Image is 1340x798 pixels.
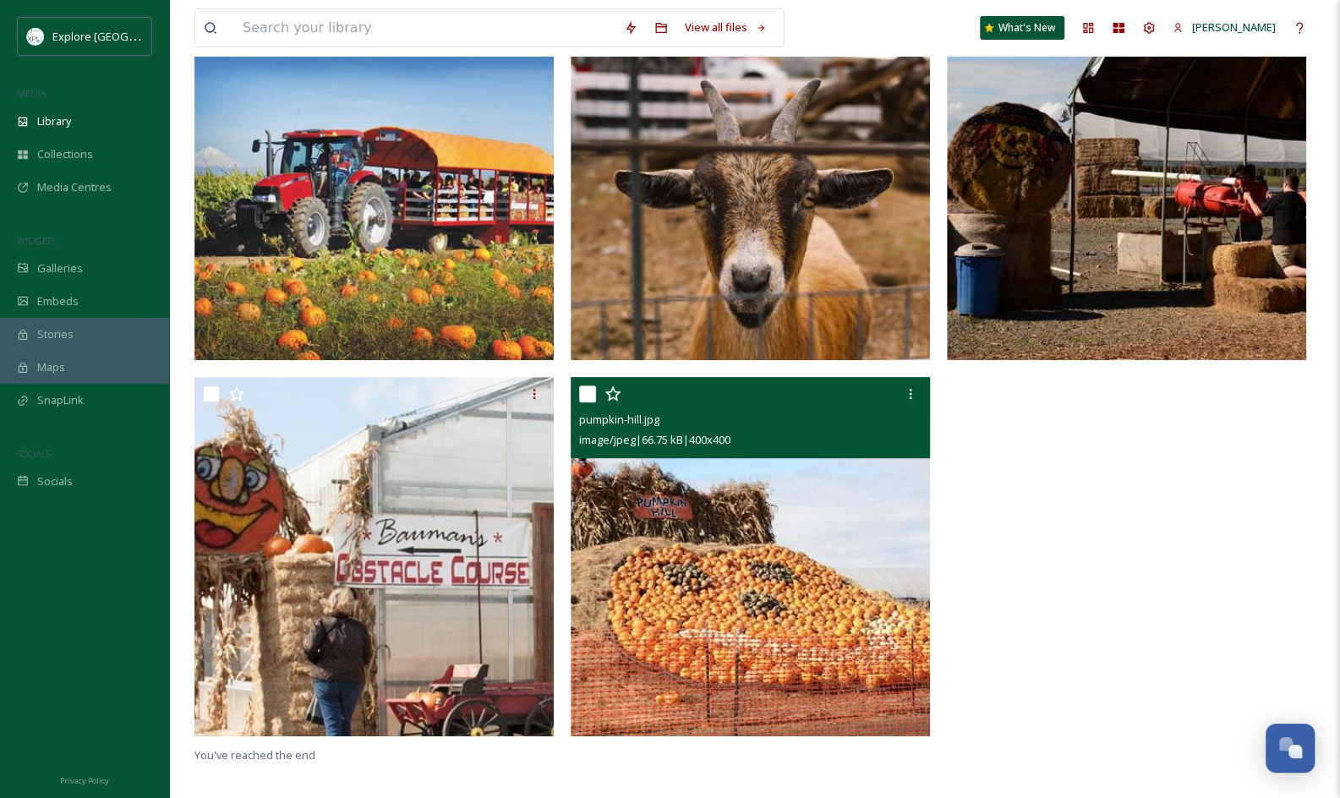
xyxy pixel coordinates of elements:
a: View all files [676,11,775,44]
input: Search your library [234,9,615,46]
img: animal-petting-zoo-baumans.jpg [571,1,930,360]
span: Privacy Policy [60,775,109,786]
span: MEDIA [17,87,46,100]
span: Maps [37,359,65,375]
span: Media Centres [37,179,112,195]
span: You've reached the end [194,747,315,762]
img: obstacle-course.jpg [194,377,554,736]
span: image/jpeg | 66.75 kB | 400 x 400 [579,432,730,447]
img: pumpkin-hill.jpg [571,377,930,736]
span: Embeds [37,293,79,309]
span: pumpkin-hill.jpg [579,412,659,427]
span: [PERSON_NAME] [1192,19,1276,35]
a: [PERSON_NAME] [1164,11,1284,44]
img: hay-ride.jpg [194,1,554,360]
span: Galleries [37,260,83,276]
img: north%20marion%20account.png [27,28,44,45]
span: SnapLink [37,392,84,408]
a: Privacy Policy [60,769,109,790]
span: Socials [37,473,73,489]
span: Library [37,113,71,129]
span: Stories [37,326,74,342]
img: apple-cannon.jpg [947,1,1306,360]
span: SOCIALS [17,447,51,460]
span: WIDGETS [17,234,56,247]
a: What's New [980,16,1064,40]
button: Open Chat [1266,724,1315,773]
span: Explore [GEOGRAPHIC_DATA][PERSON_NAME] [52,28,285,44]
span: Collections [37,146,93,162]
